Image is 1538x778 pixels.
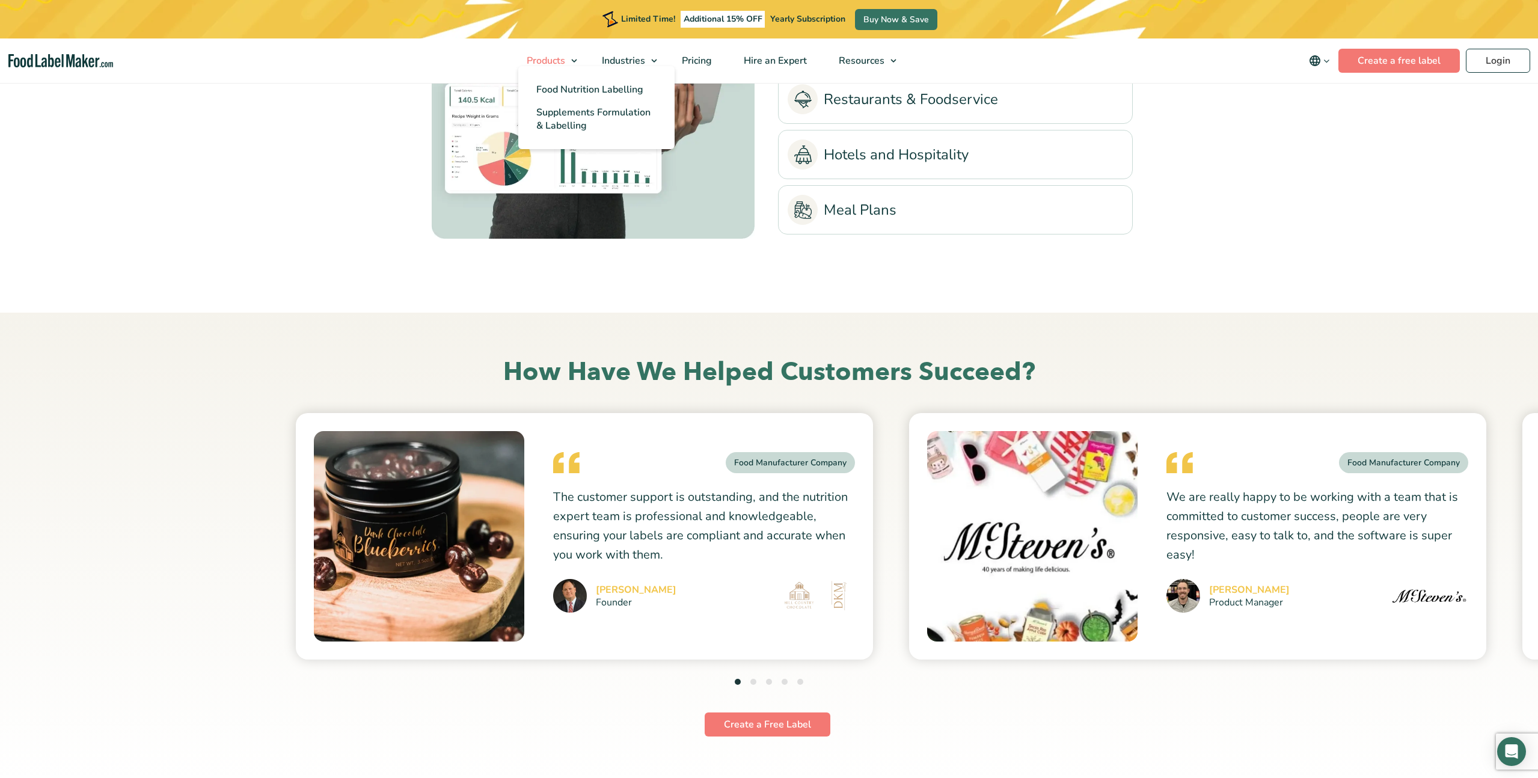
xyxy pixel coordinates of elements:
[666,38,725,83] a: Pricing
[778,130,1133,179] li: Hotels and Hospitality
[1338,49,1460,73] a: Create a free label
[1466,49,1530,73] a: Login
[778,185,1133,234] li: Meal Plans
[518,78,675,101] a: Food Nutrition Labelling
[296,413,873,660] a: Food Manufacturer Company The customer support is outstanding, and the nutrition expert team is p...
[1497,737,1526,766] div: Open Intercom Messenger
[770,13,845,25] span: Yearly Subscription
[1166,488,1468,565] p: We are really happy to be working with a team that is committed to customer success, people are v...
[782,679,788,685] button: 4 of 5
[750,679,756,685] button: 2 of 5
[536,106,651,132] span: Supplements Formulation & Labelling
[823,38,902,83] a: Resources
[375,356,1163,389] h2: How Have We Helped Customers Succeed?
[726,452,855,473] div: Food Manufacturer Company
[788,195,1123,225] a: Meal Plans
[788,84,1123,114] a: Restaurants & Foodservice
[705,712,830,737] a: Create a Free Label
[778,75,1133,124] li: Restaurants & Foodservice
[598,54,646,67] span: Industries
[835,54,886,67] span: Resources
[728,38,820,83] a: Hire an Expert
[518,101,675,137] a: Supplements Formulation & Labelling
[1209,598,1290,607] small: Product Manager
[596,585,676,595] cite: [PERSON_NAME]
[511,38,583,83] a: Products
[766,679,772,685] button: 3 of 5
[735,679,741,685] button: 1 of 5
[621,13,675,25] span: Limited Time!
[596,598,676,607] small: Founder
[740,54,808,67] span: Hire an Expert
[678,54,713,67] span: Pricing
[788,139,1123,170] a: Hotels and Hospitality
[681,11,765,28] span: Additional 15% OFF
[553,488,855,565] p: The customer support is outstanding, and the nutrition expert team is professional and knowledgea...
[536,83,643,96] span: Food Nutrition Labelling
[797,679,803,685] button: 5 of 5
[523,54,566,67] span: Products
[586,38,663,83] a: Industries
[855,9,937,30] a: Buy Now & Save
[1209,585,1290,595] cite: [PERSON_NAME]
[1339,452,1468,473] div: Food Manufacturer Company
